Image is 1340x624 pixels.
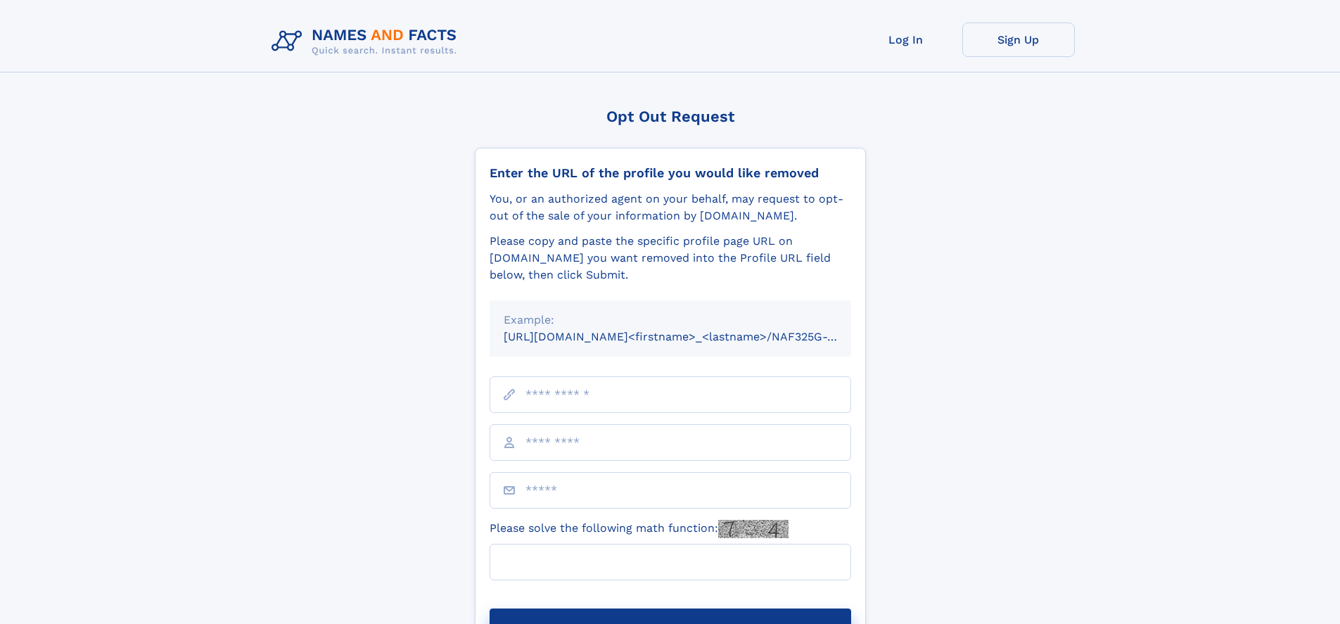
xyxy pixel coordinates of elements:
[490,520,789,538] label: Please solve the following math function:
[475,108,866,125] div: Opt Out Request
[504,330,878,343] small: [URL][DOMAIN_NAME]<firstname>_<lastname>/NAF325G-xxxxxxxx
[490,165,851,181] div: Enter the URL of the profile you would like removed
[490,191,851,224] div: You, or an authorized agent on your behalf, may request to opt-out of the sale of your informatio...
[504,312,837,329] div: Example:
[962,23,1075,57] a: Sign Up
[490,233,851,284] div: Please copy and paste the specific profile page URL on [DOMAIN_NAME] you want removed into the Pr...
[850,23,962,57] a: Log In
[266,23,468,61] img: Logo Names and Facts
